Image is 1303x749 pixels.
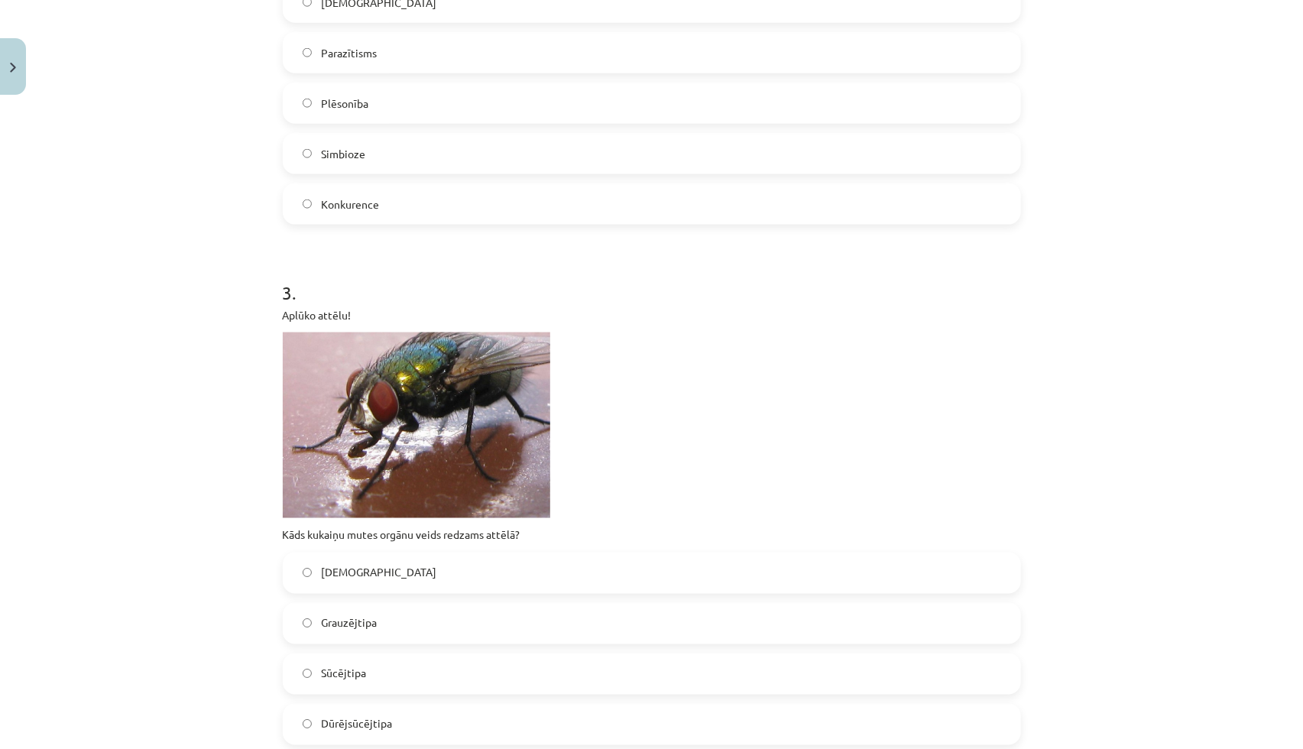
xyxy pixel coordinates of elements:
input: [DEMOGRAPHIC_DATA] [303,568,313,578]
span: Dūrējsūcējtipa [321,716,392,732]
img: icon-close-lesson-0947bae3869378f0d4975bcd49f059093ad1ed9edebbc8119c70593378902aed.svg [10,63,16,73]
input: Konkurence [303,199,313,209]
span: Plēsonība [321,96,368,112]
span: Konkurence [321,196,379,212]
input: Parazītisms [303,48,313,58]
input: Sūcējtipa [303,669,313,679]
p: Kāds kukaiņu mutes orgānu veids redzams attēlā? [283,527,1021,543]
input: Grauzējtipa [303,618,313,628]
h1: 3 . [283,255,1021,303]
span: [DEMOGRAPHIC_DATA] [321,565,436,581]
span: Sūcējtipa [321,666,366,682]
span: Grauzējtipa [321,615,377,631]
input: Plēsonība [303,99,313,109]
input: Dūrējsūcējtipa [303,719,313,729]
input: Simbioze [303,149,313,159]
span: Parazītisms [321,45,377,61]
p: Aplūko attēlu! [283,307,1021,323]
span: Simbioze [321,146,365,162]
